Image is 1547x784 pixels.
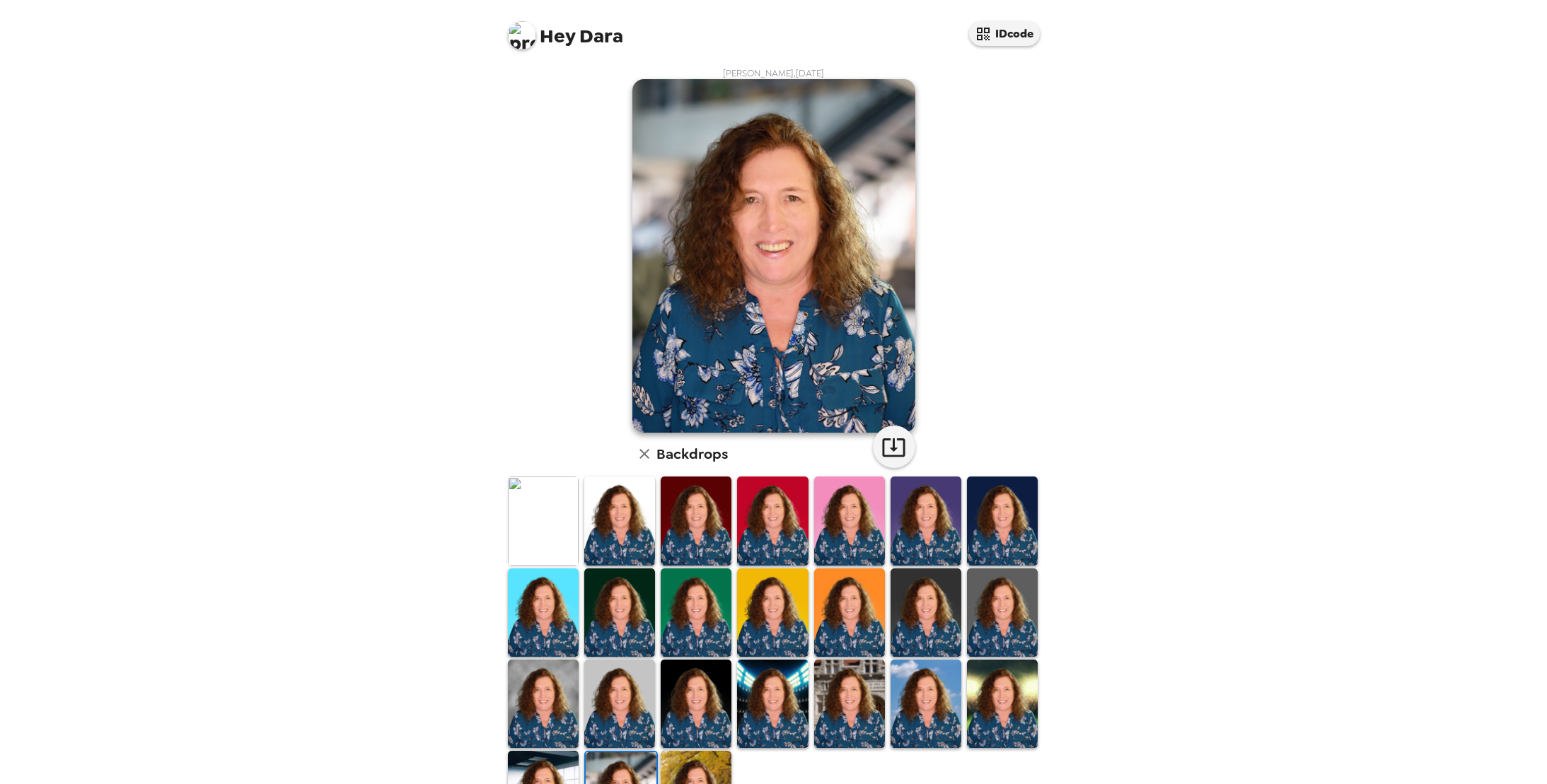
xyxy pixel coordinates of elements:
button: IDcode [969,21,1040,46]
span: Hey [540,23,575,49]
span: [PERSON_NAME] , [DATE] [723,67,824,79]
img: Original [508,476,579,565]
img: user [632,79,915,433]
img: profile pic [508,21,536,49]
h6: Backdrops [656,443,728,465]
span: Dara [508,14,623,46]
